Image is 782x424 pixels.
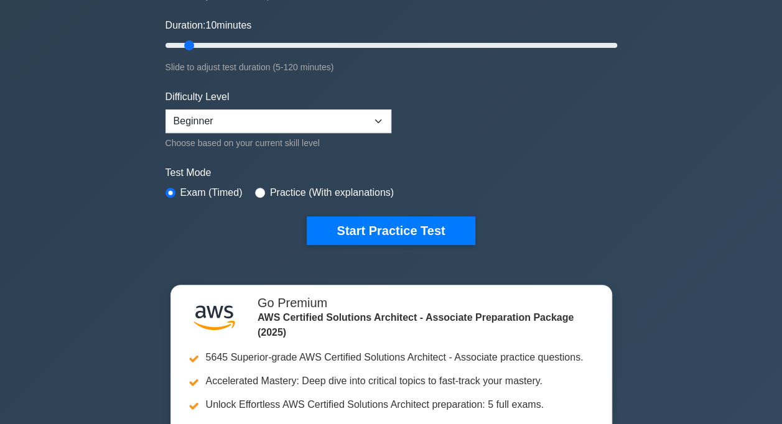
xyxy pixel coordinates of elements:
[307,216,475,245] button: Start Practice Test
[165,60,617,75] div: Slide to adjust test duration (5-120 minutes)
[165,90,230,104] label: Difficulty Level
[165,18,252,33] label: Duration: minutes
[165,165,617,180] label: Test Mode
[270,185,394,200] label: Practice (With explanations)
[180,185,243,200] label: Exam (Timed)
[205,20,216,30] span: 10
[165,136,391,150] div: Choose based on your current skill level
